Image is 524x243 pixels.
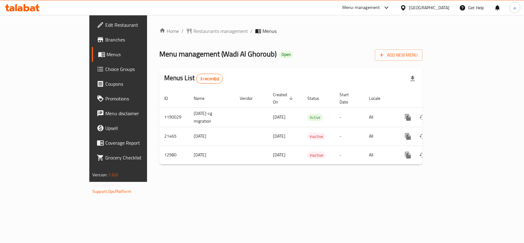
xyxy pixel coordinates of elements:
span: Coverage Report [105,139,172,147]
span: Edit Restaurant [105,21,172,29]
td: [DATE] [189,146,235,164]
span: [DATE] [273,113,285,121]
td: [DATE] [189,127,235,146]
span: Choice Groups [105,65,172,73]
span: Menu management ( Wadi Al Ghoroub ) [159,47,277,61]
nav: breadcrumb [159,27,422,35]
span: Name [194,95,212,102]
button: more [401,110,415,125]
span: Get support on: [92,181,121,189]
a: Edit Restaurant [92,18,177,32]
span: Created On [273,91,295,106]
div: [GEOGRAPHIC_DATA] [409,4,449,11]
span: Inactive [307,133,326,140]
div: Inactive [307,151,326,159]
span: [DATE] [273,132,285,140]
span: Active [307,114,323,121]
span: ID [164,95,176,102]
span: a [514,4,516,11]
span: Vendor [240,95,261,102]
span: Coupons [105,80,172,88]
a: Support.OpsPlatform [92,187,131,195]
span: Upsell [105,124,172,132]
button: Change Status [415,129,430,144]
a: Branches [92,32,177,47]
span: Branches [105,36,172,43]
span: Restaurants management [193,27,248,35]
td: All [364,146,396,164]
div: Menu-management [342,4,380,11]
span: Menus [262,27,277,35]
div: Total records count [196,74,223,84]
a: Coupons [92,76,177,91]
td: All [364,108,396,127]
a: Menu disclaimer [92,106,177,121]
a: Restaurants management [186,27,248,35]
button: more [401,148,415,163]
li: / [250,27,253,35]
td: All [364,127,396,146]
td: - [335,127,364,146]
span: Open [279,52,293,57]
span: Status [307,95,327,102]
a: Menus [92,47,177,62]
span: Promotions [105,95,172,102]
a: Grocery Checklist [92,150,177,165]
a: Promotions [92,91,177,106]
h2: Menus List [164,73,223,84]
div: Export file [405,71,420,86]
span: Locale [369,95,388,102]
button: Change Status [415,148,430,163]
td: - [335,146,364,164]
a: Choice Groups [92,62,177,76]
span: Menu disclaimer [105,110,172,117]
th: Actions [396,89,464,108]
a: Coverage Report [92,135,177,150]
span: Menus [107,51,172,58]
button: Add New Menu [375,49,422,61]
span: [DATE] [273,151,285,159]
td: [DATE]-cg migration [189,108,235,127]
button: Change Status [415,110,430,125]
div: Open [279,51,293,58]
span: 1.0.0 [108,171,118,179]
span: 3 record(s) [196,76,223,82]
span: Grocery Checklist [105,154,172,161]
span: Start Date [340,91,357,106]
li: / [181,27,184,35]
span: Add New Menu [380,51,417,59]
td: - [335,108,364,127]
a: Upsell [92,121,177,135]
table: enhanced table [159,89,464,165]
span: Version: [92,171,107,179]
span: Inactive [307,152,326,159]
button: more [401,129,415,144]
